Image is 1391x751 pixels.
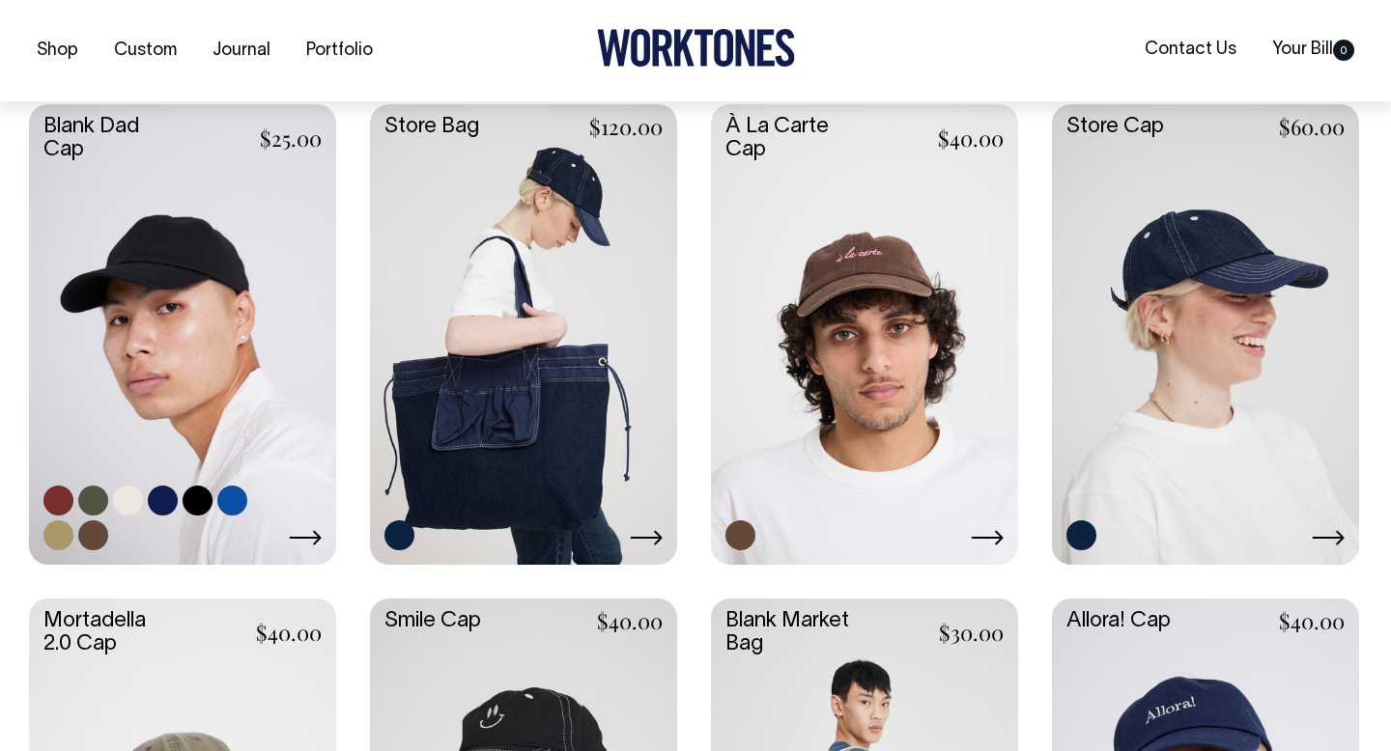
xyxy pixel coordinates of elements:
a: Contact Us [1137,34,1244,66]
a: Shop [29,35,86,67]
a: Portfolio [298,35,381,67]
a: Your Bill0 [1264,34,1362,66]
a: Journal [205,35,278,67]
a: Custom [106,35,185,67]
span: 0 [1333,40,1354,61]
